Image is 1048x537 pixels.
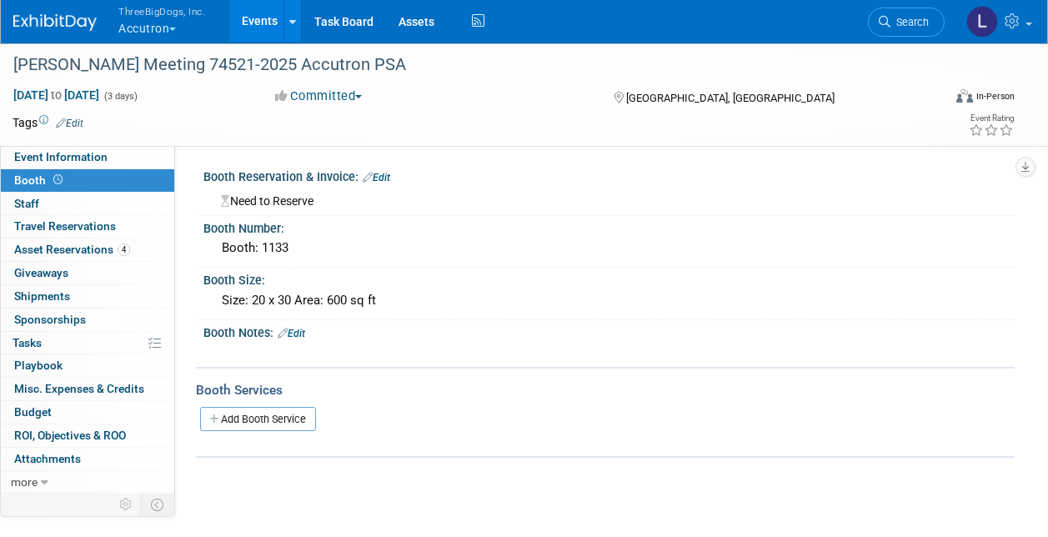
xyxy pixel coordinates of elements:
[216,288,1002,314] div: Size: 20 x 30 Area: 600 sq ft
[1,424,174,447] a: ROI, Objectives & ROO
[869,87,1015,112] div: Event Format
[141,494,175,515] td: Toggle Event Tabs
[14,429,126,442] span: ROI, Objectives & ROO
[14,243,130,256] span: Asset Reservations
[48,88,64,102] span: to
[1,378,174,400] a: Misc. Expenses & Credits
[1,354,174,377] a: Playbook
[14,382,144,395] span: Misc. Expenses & Credits
[14,359,63,372] span: Playbook
[1,169,174,192] a: Booth
[1,238,174,261] a: Asset Reservations4
[956,89,973,103] img: Format-Inperson.png
[13,88,100,103] span: [DATE] [DATE]
[203,320,1015,342] div: Booth Notes:
[203,216,1015,237] div: Booth Number:
[626,92,835,104] span: [GEOGRAPHIC_DATA], [GEOGRAPHIC_DATA]
[975,90,1015,103] div: In-Person
[1,448,174,470] a: Attachments
[278,328,305,339] a: Edit
[1,193,174,215] a: Staff
[969,114,1014,123] div: Event Rating
[14,266,68,279] span: Giveaways
[203,268,1015,289] div: Booth Size:
[1,401,174,424] a: Budget
[216,235,1002,261] div: Booth: 1133
[8,50,929,80] div: [PERSON_NAME] Meeting 74521-2025 Accutron PSA
[11,475,38,489] span: more
[200,407,316,431] a: Add Booth Service
[14,197,39,210] span: Staff
[196,381,1015,399] div: Booth Services
[1,215,174,238] a: Travel Reservations
[112,494,141,515] td: Personalize Event Tab Strip
[1,471,174,494] a: more
[13,114,83,131] td: Tags
[118,243,130,256] span: 4
[13,14,97,31] img: ExhibitDay
[1,262,174,284] a: Giveaways
[1,146,174,168] a: Event Information
[14,173,66,187] span: Booth
[14,150,108,163] span: Event Information
[363,172,390,183] a: Edit
[216,188,1002,209] div: Need to Reserve
[966,6,998,38] img: Lori Stewart
[14,289,70,303] span: Shipments
[1,332,174,354] a: Tasks
[14,313,86,326] span: Sponsorships
[269,88,369,105] button: Committed
[890,16,929,28] span: Search
[103,91,138,102] span: (3 days)
[1,309,174,331] a: Sponsorships
[13,336,42,349] span: Tasks
[50,173,66,186] span: Booth not reserved yet
[56,118,83,129] a: Edit
[14,452,81,465] span: Attachments
[14,405,52,419] span: Budget
[118,3,205,20] span: ThreeBigDogs, Inc.
[1,285,174,308] a: Shipments
[868,8,945,37] a: Search
[14,219,116,233] span: Travel Reservations
[203,164,1015,186] div: Booth Reservation & Invoice:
